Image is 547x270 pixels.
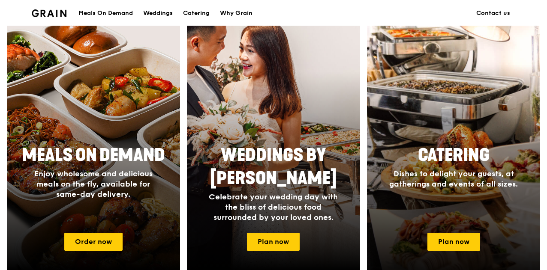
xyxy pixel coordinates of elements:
a: Order now [64,233,123,251]
span: Weddings by [PERSON_NAME] [210,145,337,189]
div: Weddings [143,0,173,26]
span: Celebrate your wedding day with the bliss of delicious food surrounded by your loved ones. [209,192,338,222]
a: Catering [178,0,215,26]
span: Enjoy wholesome and delicious meals on the fly, available for same-day delivery. [34,169,153,199]
div: Meals On Demand [78,0,133,26]
a: Plan now [247,233,300,251]
img: Grain [32,9,66,17]
a: Plan now [427,233,480,251]
a: Contact us [471,0,515,26]
span: Dishes to delight your guests, at gatherings and events of all sizes. [389,169,518,189]
div: Catering [183,0,210,26]
a: Why Grain [215,0,258,26]
span: Meals On Demand [22,145,165,166]
span: Catering [418,145,490,166]
div: Why Grain [220,0,252,26]
a: Weddings [138,0,178,26]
